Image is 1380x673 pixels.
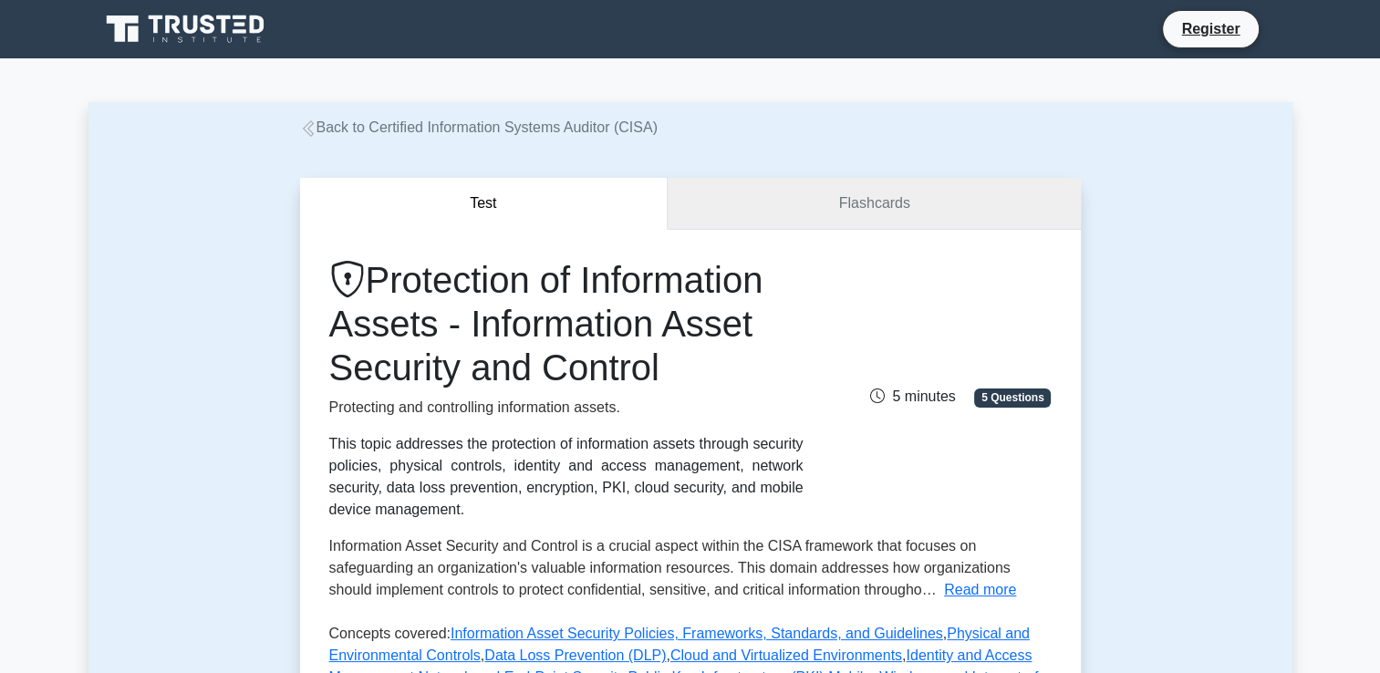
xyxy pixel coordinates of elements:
a: Information Asset Security Policies, Frameworks, Standards, and Guidelines [451,626,943,641]
a: Register [1170,17,1250,40]
a: Flashcards [668,178,1080,230]
span: Information Asset Security and Control is a crucial aspect within the CISA framework that focuses... [329,538,1011,597]
a: Data Loss Prevention (DLP) [484,647,666,663]
button: Test [300,178,669,230]
button: Read more [944,579,1016,601]
a: Cloud and Virtualized Environments [670,647,902,663]
p: Protecting and controlling information assets. [329,397,804,419]
span: 5 Questions [974,388,1051,407]
h1: Protection of Information Assets - Information Asset Security and Control [329,258,804,389]
a: Back to Certified Information Systems Auditor (CISA) [300,119,658,135]
div: This topic addresses the protection of information assets through security policies, physical con... [329,433,804,521]
span: 5 minutes [870,388,955,404]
